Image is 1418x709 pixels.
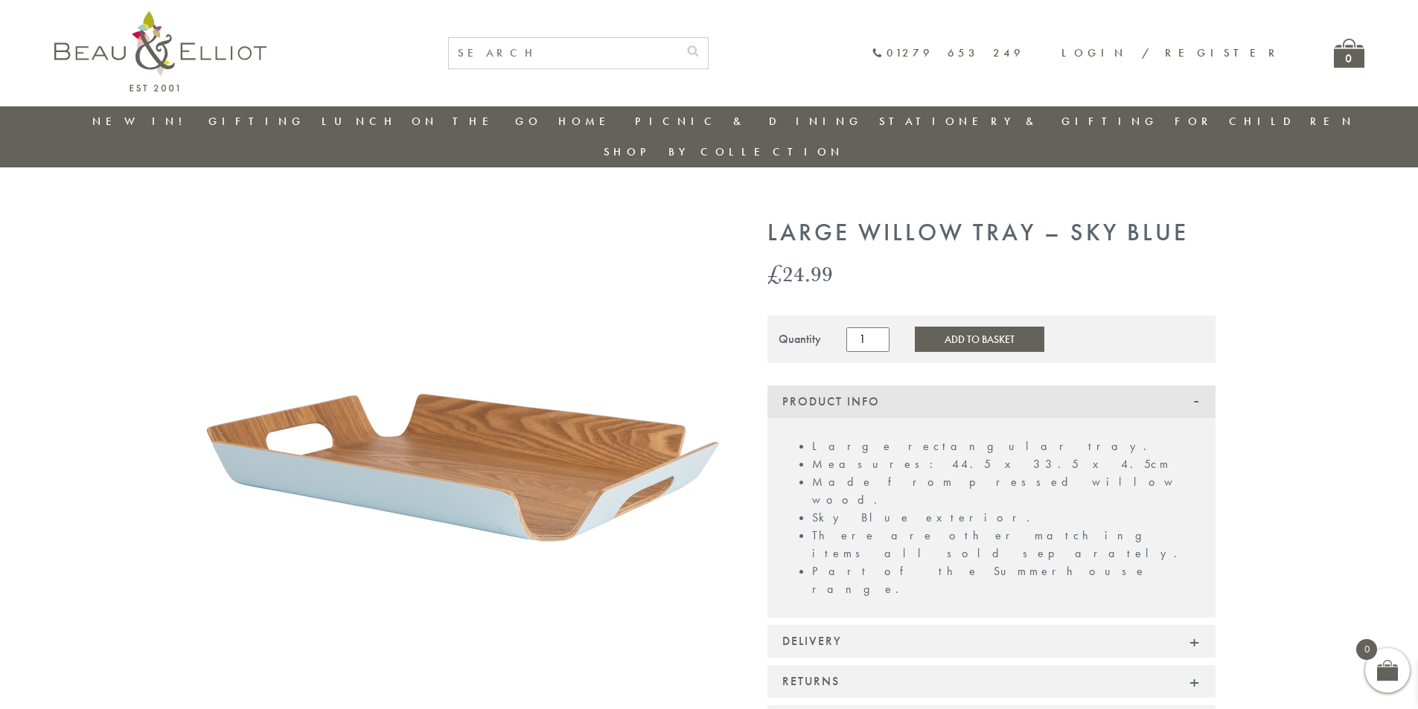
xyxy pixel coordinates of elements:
input: Product quantity [846,327,890,351]
bdi: 24.99 [767,258,833,289]
a: Login / Register [1061,45,1282,60]
div: Quantity [779,333,821,346]
a: Shop by collection [604,144,844,159]
a: Lunch On The Go [322,114,542,129]
a: New in! [92,114,192,129]
div: Product Info [767,385,1216,418]
input: SEARCH [449,38,678,68]
li: Sky Blue exterior. [812,509,1201,527]
li: Made from pressed willow wood. [812,473,1201,509]
h1: Large Willow Tray – Sky Blue [767,219,1216,247]
a: 0 [1334,39,1364,68]
li: Measures: 44.5 x 33.5 x 4.5cm [812,455,1201,473]
li: Part of the Summerhouse range. [812,562,1201,598]
button: Add to Basket [915,327,1044,352]
a: Picnic & Dining [635,114,863,129]
span: £ [767,258,782,289]
li: Large rectangular tray. [812,437,1201,455]
span: 0 [1356,639,1377,660]
img: logo [54,11,266,92]
a: Gifting [208,114,305,129]
a: Stationery & Gifting [879,114,1158,129]
li: There are other matching items all sold separately. [812,527,1201,562]
a: 01279 653 249 [872,47,1024,60]
div: Returns [767,665,1216,698]
a: For Children [1175,114,1355,129]
a: Home [558,114,618,129]
div: Delivery [767,625,1216,658]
